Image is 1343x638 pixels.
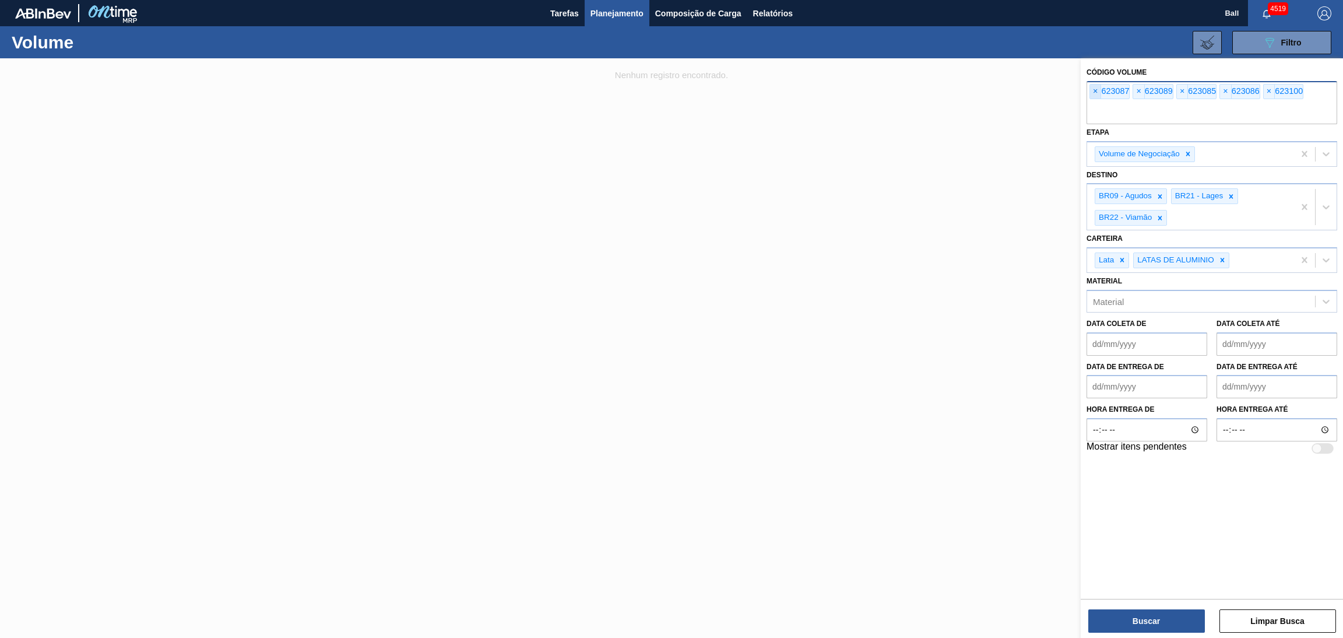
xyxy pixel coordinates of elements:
[1217,375,1337,398] input: dd/mm/yyyy
[1087,171,1117,179] label: Destino
[1220,85,1231,99] span: ×
[1172,189,1225,204] div: BR21 - Lages
[1133,85,1144,99] span: ×
[1087,401,1207,418] label: Hora entrega de
[1134,253,1216,268] div: LATAS DE ALUMINIO
[1281,38,1302,47] span: Filtro
[1217,332,1337,356] input: dd/mm/yyyy
[1248,5,1285,22] button: Notificações
[1095,189,1154,204] div: BR09 - Agudos
[1087,68,1147,76] label: Código Volume
[1095,147,1182,162] div: Volume de Negociação
[1217,320,1279,328] label: Data coleta até
[1087,332,1207,356] input: dd/mm/yyyy
[1264,85,1275,99] span: ×
[1263,84,1303,99] div: 623100
[753,6,793,20] span: Relatórios
[1232,31,1331,54] button: Filtro
[1087,277,1122,285] label: Material
[1087,234,1123,243] label: Carteira
[1087,375,1207,398] input: dd/mm/yyyy
[1095,253,1116,268] div: Lata
[1087,128,1109,136] label: Etapa
[1217,401,1337,418] label: Hora entrega até
[1087,363,1164,371] label: Data de Entrega de
[550,6,579,20] span: Tarefas
[1095,211,1154,225] div: BR22 - Viamão
[1087,320,1146,328] label: Data coleta de
[655,6,741,20] span: Composição de Carga
[1090,85,1101,99] span: ×
[15,8,71,19] img: TNhmsLtSVTkK8tSr43FrP2fwEKptu5GPRR3wAAAABJRU5ErkJggg==
[1089,84,1130,99] div: 623087
[1193,31,1222,54] button: Importar Negociações de Volume
[1176,84,1217,99] div: 623085
[1087,441,1187,455] label: Mostrar itens pendentes
[1093,296,1124,306] div: Material
[1317,6,1331,20] img: Logout
[1177,85,1188,99] span: ×
[1219,84,1260,99] div: 623086
[1133,84,1173,99] div: 623089
[12,36,191,49] h1: Volume
[1217,363,1298,371] label: Data de Entrega até
[590,6,644,20] span: Planejamento
[1268,2,1288,15] span: 4519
